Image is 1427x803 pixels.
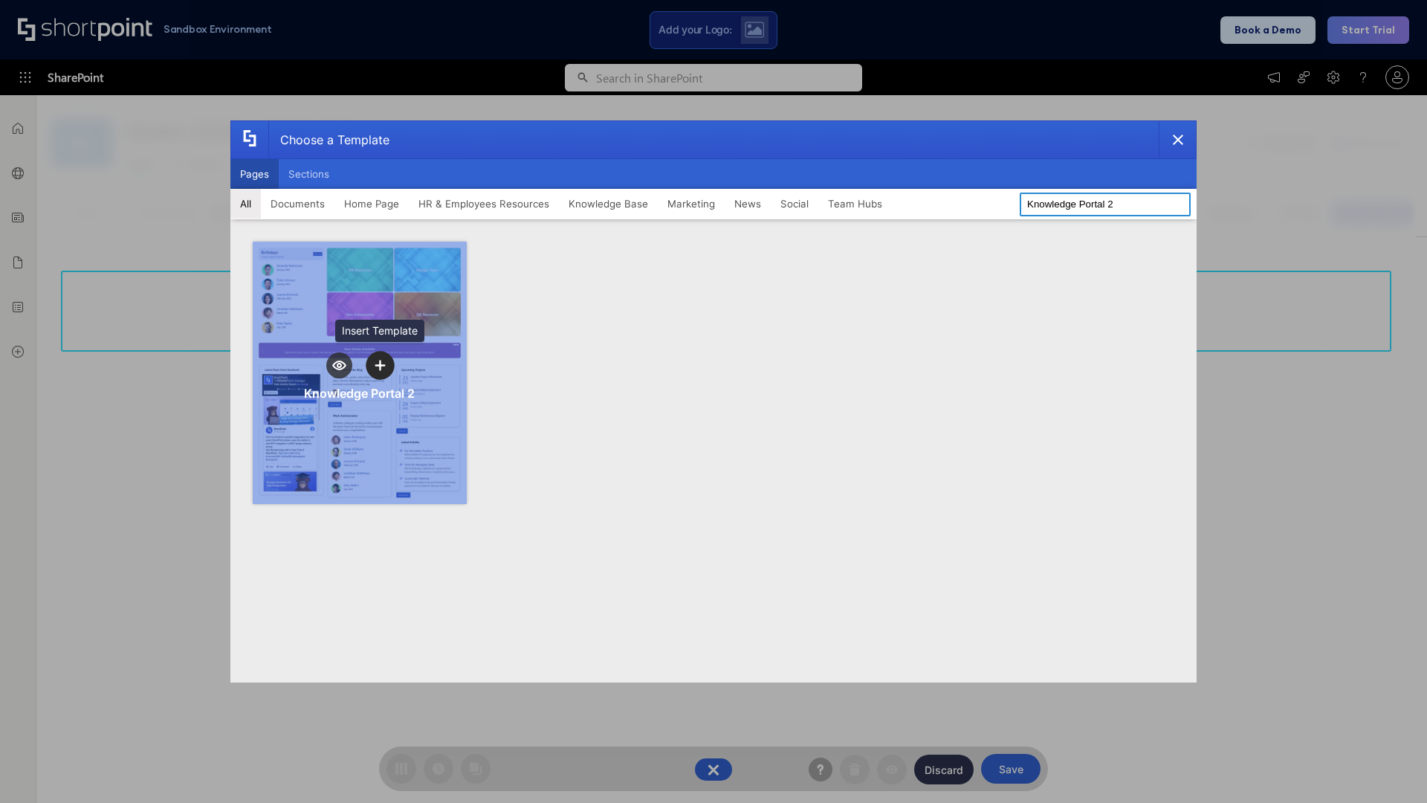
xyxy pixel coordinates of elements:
button: Sections [279,159,339,189]
button: HR & Employees Resources [409,189,559,219]
button: Documents [261,189,334,219]
button: Marketing [658,189,725,219]
div: Knowledge Portal 2 [304,386,415,401]
iframe: Chat Widget [1353,732,1427,803]
button: Pages [230,159,279,189]
button: Team Hubs [818,189,892,219]
button: Home Page [334,189,409,219]
button: Knowledge Base [559,189,658,219]
button: All [230,189,261,219]
div: template selector [230,120,1197,683]
button: Social [771,189,818,219]
div: Choose a Template [268,121,389,158]
button: News [725,189,771,219]
input: Search [1020,193,1191,216]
